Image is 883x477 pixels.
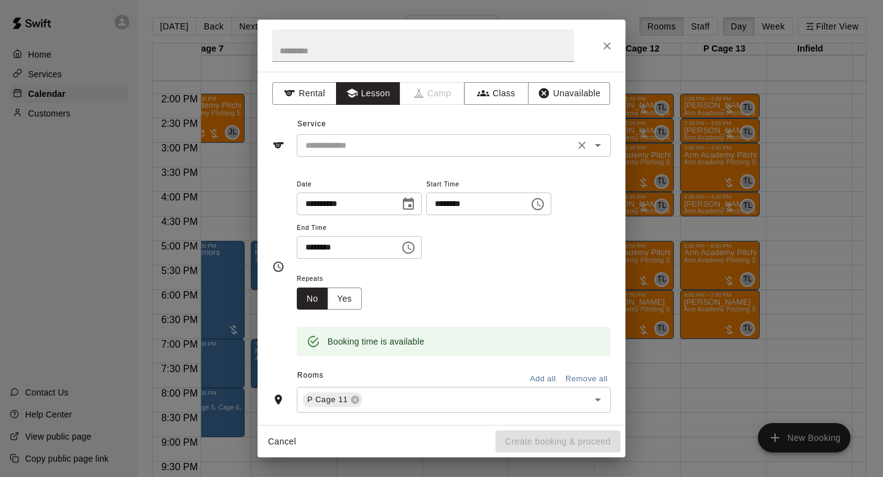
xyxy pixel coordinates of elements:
span: End Time [297,220,422,237]
button: Clear [573,137,591,154]
button: Remove all [562,370,611,389]
button: Close [596,35,618,57]
button: Lesson [336,82,400,105]
button: Yes [327,288,362,310]
button: Class [464,82,529,105]
button: No [297,288,328,310]
span: Notes [297,422,611,442]
div: outlined button group [297,288,362,310]
span: Service [297,120,326,128]
button: Cancel [262,430,302,453]
svg: Service [272,139,285,151]
svg: Timing [272,261,285,273]
div: P Cage 11 [302,392,362,407]
span: P Cage 11 [302,394,353,406]
button: Add all [523,370,562,389]
span: Date [297,177,422,193]
button: Unavailable [528,82,610,105]
button: Choose time, selected time is 6:30 PM [396,235,421,260]
div: Booking time is available [327,330,424,353]
button: Open [589,137,606,154]
button: Open [589,391,606,408]
button: Rental [272,82,337,105]
button: Choose time, selected time is 6:00 PM [526,192,550,216]
span: Start Time [426,177,551,193]
span: Repeats [297,271,372,288]
svg: Rooms [272,394,285,406]
span: Camps can only be created in the Services page [400,82,465,105]
span: Rooms [297,371,324,380]
button: Choose date, selected date is Aug 12, 2025 [396,192,421,216]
